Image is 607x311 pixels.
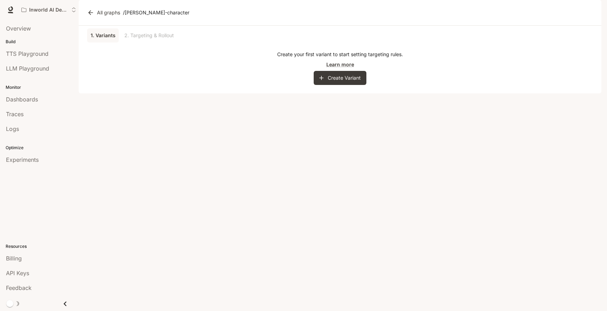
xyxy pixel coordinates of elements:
[326,61,354,68] a: Learn more
[277,51,403,58] p: Create your first variant to start setting targeting rules.
[87,28,119,42] a: 1. Variants
[87,28,593,42] div: lab API tabs example
[123,9,189,16] p: / [PERSON_NAME]-character
[18,3,79,17] button: Open workspace menu
[29,7,68,13] p: Inworld AI Demos
[86,6,123,20] a: All graphs
[314,71,366,85] button: Create Variant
